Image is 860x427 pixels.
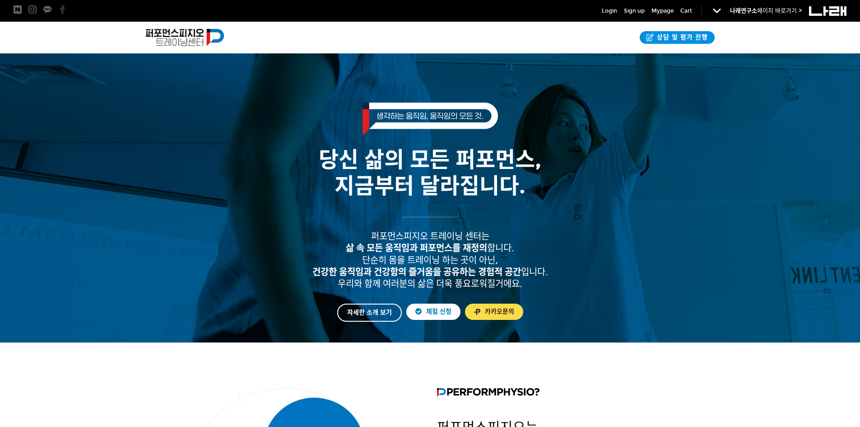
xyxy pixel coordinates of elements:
strong: 삶 속 모든 움직임과 퍼포먼스를 재정의 [346,243,487,253]
span: 합니다. [346,243,514,253]
span: 퍼포먼스피지오 트레이닝 센터는 [371,231,489,242]
a: 카카오문의 [465,304,523,320]
span: 단순히 몸을 트레이닝 하는 곳이 아닌, [362,255,498,266]
img: 퍼포먼스피지오란? [437,388,539,397]
span: 우리와 함께 여러분의 삶은 더욱 풍요로워질거에요. [338,278,522,289]
a: 나래연구소페이지 바로가기 > [730,7,802,14]
span: 입니다. [312,267,548,277]
a: 체험 신청 [406,304,460,320]
span: 당신 삶의 모든 퍼포먼스, 지금부터 달라집니다. [319,146,541,199]
a: Cart [680,6,692,15]
img: 생각하는 움직임, 움직임의 모든 것. [363,103,498,136]
strong: 나래연구소 [730,7,757,14]
a: 자세한 소개 보기 [337,304,402,322]
strong: 건강한 움직임과 건강함의 즐거움을 공유하는 경험적 공간 [312,267,521,277]
span: 상담 및 평가 진행 [654,33,708,42]
a: Sign up [624,6,645,15]
a: 상담 및 평가 진행 [640,31,715,44]
a: Mypage [651,6,674,15]
a: Login [602,6,617,15]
